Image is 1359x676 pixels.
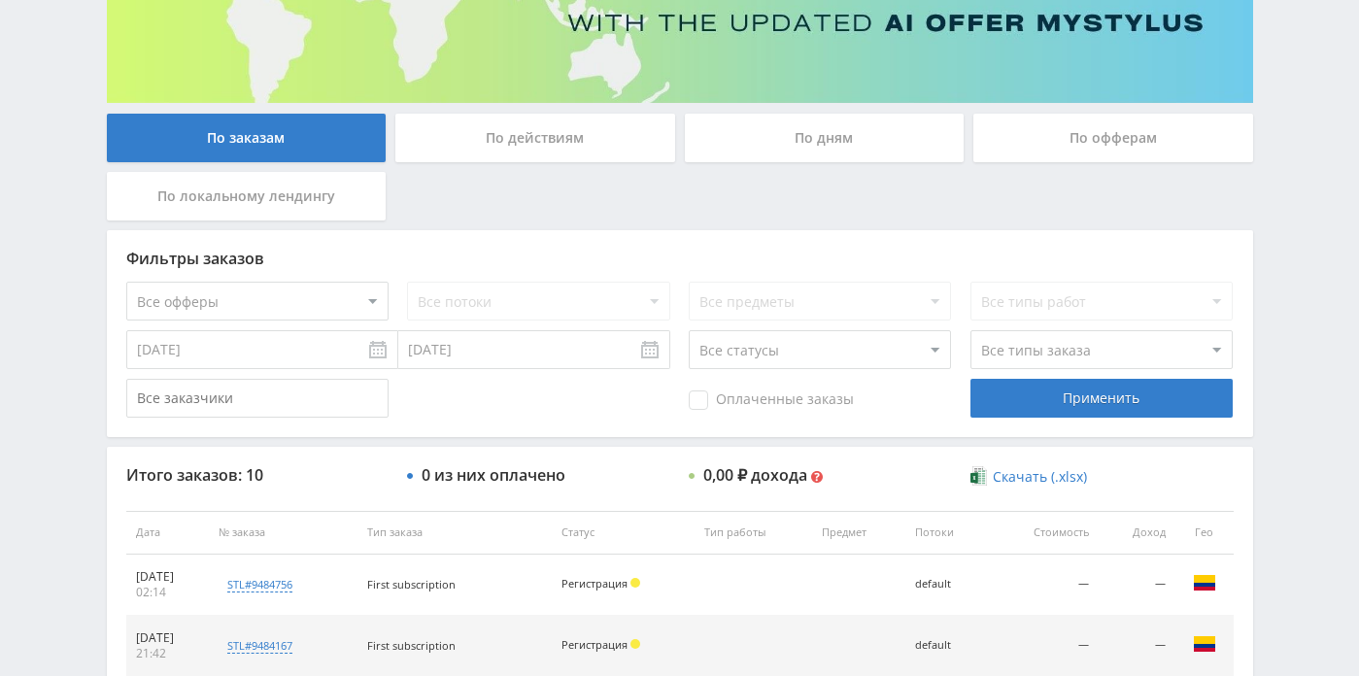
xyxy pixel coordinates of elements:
[209,511,357,555] th: № заказа
[136,630,200,646] div: [DATE]
[915,639,980,652] div: default
[915,578,980,591] div: default
[689,390,854,410] span: Оплаченные заказы
[126,250,1234,267] div: Фильтры заказов
[630,639,640,649] span: Холд
[357,511,552,555] th: Тип заказа
[126,466,389,484] div: Итого заказов: 10
[422,466,565,484] div: 0 из них оплачено
[136,585,200,600] div: 02:14
[970,379,1233,418] div: Применить
[561,576,628,591] span: Регистрация
[905,511,990,555] th: Потоки
[227,577,292,592] div: stl#9484756
[973,114,1253,162] div: По офферам
[970,466,987,486] img: xlsx
[695,511,812,555] th: Тип работы
[1193,571,1216,594] img: col.png
[993,469,1087,485] span: Скачать (.xlsx)
[1175,511,1234,555] th: Гео
[630,578,640,588] span: Холд
[552,511,695,555] th: Статус
[685,114,965,162] div: По дням
[227,638,292,654] div: stl#9484167
[990,511,1099,555] th: Стоимость
[990,555,1099,616] td: —
[367,577,456,591] span: First subscription
[1099,555,1175,616] td: —
[107,114,387,162] div: По заказам
[395,114,675,162] div: По действиям
[1099,511,1175,555] th: Доход
[367,638,456,653] span: First subscription
[1193,632,1216,656] img: col.png
[703,466,807,484] div: 0,00 ₽ дохода
[126,379,389,418] input: Все заказчики
[136,569,200,585] div: [DATE]
[126,511,210,555] th: Дата
[561,637,628,652] span: Регистрация
[136,646,200,661] div: 21:42
[107,172,387,220] div: По локальному лендингу
[812,511,905,555] th: Предмет
[970,467,1087,487] a: Скачать (.xlsx)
